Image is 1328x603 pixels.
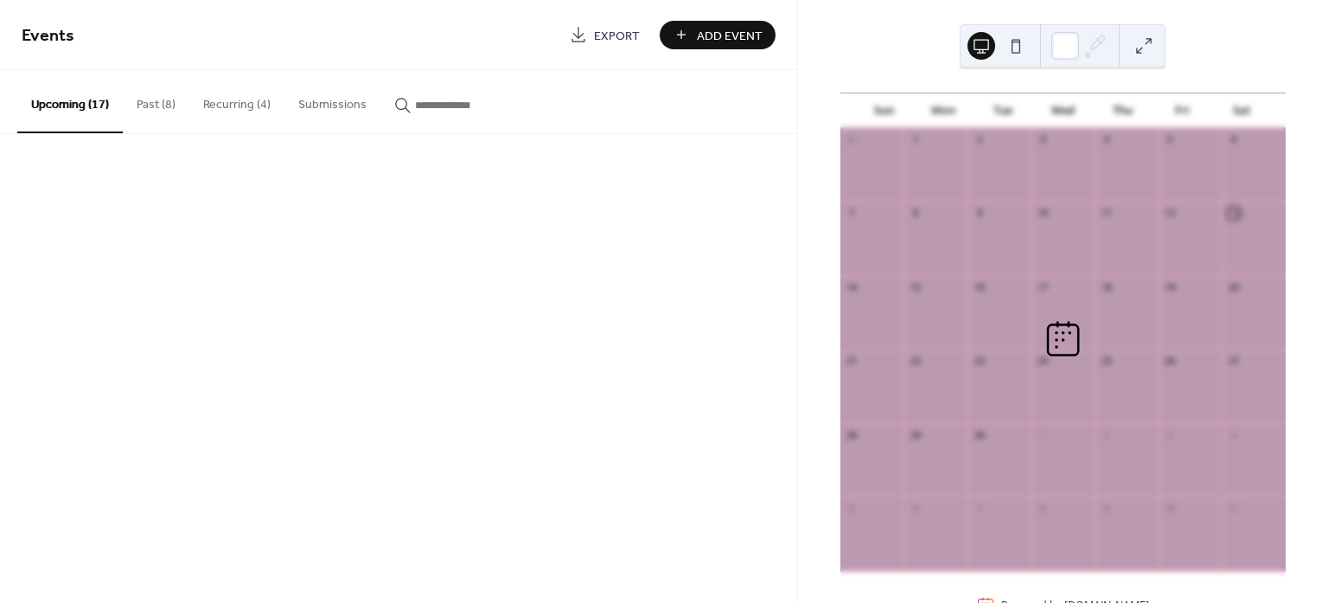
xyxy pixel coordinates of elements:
[1164,502,1177,515] div: 10
[1164,133,1177,146] div: 5
[909,280,922,293] div: 15
[17,70,123,133] button: Upcoming (17)
[1227,428,1240,441] div: 4
[284,70,380,132] button: Submissions
[1164,428,1177,441] div: 3
[909,428,922,441] div: 29
[909,355,922,368] div: 22
[660,21,776,49] button: Add Event
[1227,355,1240,368] div: 27
[973,133,986,146] div: 2
[123,70,189,132] button: Past (8)
[1100,502,1113,515] div: 9
[1100,133,1113,146] div: 4
[1164,207,1177,220] div: 12
[189,70,284,132] button: Recurring (4)
[1227,502,1240,515] div: 11
[974,93,1033,128] div: Tue
[1227,207,1240,220] div: 13
[1036,133,1049,146] div: 3
[1152,93,1212,128] div: Fri
[1164,280,1177,293] div: 19
[1100,428,1113,441] div: 2
[914,93,974,128] div: Mon
[909,133,922,146] div: 1
[557,21,653,49] a: Export
[1212,93,1272,128] div: Sat
[697,27,763,45] span: Add Event
[22,19,74,53] span: Events
[1033,93,1093,128] div: Wed
[973,207,986,220] div: 9
[846,502,859,515] div: 5
[846,207,859,220] div: 7
[1100,207,1113,220] div: 11
[594,27,640,45] span: Export
[909,502,922,515] div: 6
[973,428,986,441] div: 30
[846,280,859,293] div: 14
[1036,355,1049,368] div: 24
[1100,280,1113,293] div: 18
[1036,207,1049,220] div: 10
[1164,355,1177,368] div: 26
[846,428,859,441] div: 28
[909,207,922,220] div: 8
[1036,502,1049,515] div: 8
[854,93,914,128] div: Sun
[1100,355,1113,368] div: 25
[1093,93,1152,128] div: Thu
[846,355,859,368] div: 21
[846,133,859,146] div: 31
[973,280,986,293] div: 16
[1036,428,1049,441] div: 1
[1036,280,1049,293] div: 17
[1227,280,1240,293] div: 20
[1227,133,1240,146] div: 6
[973,502,986,515] div: 7
[973,355,986,368] div: 23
